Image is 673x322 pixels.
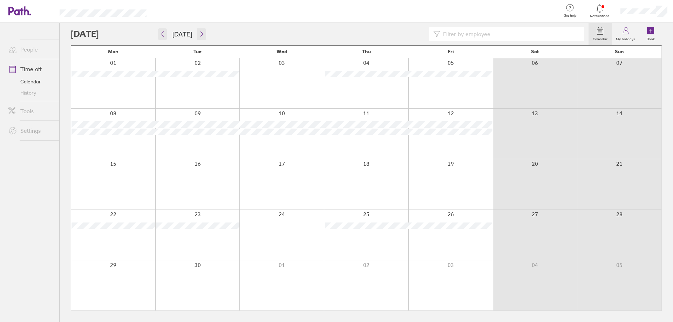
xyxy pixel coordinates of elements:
a: Book [639,23,662,45]
label: Book [643,35,659,41]
label: My holidays [612,35,639,41]
span: Wed [277,49,287,54]
a: People [3,42,59,56]
a: Tools [3,104,59,118]
span: Fri [448,49,454,54]
a: Calendar [589,23,612,45]
span: Sat [531,49,539,54]
span: Mon [108,49,118,54]
a: Notifications [589,4,611,18]
a: My holidays [612,23,639,45]
span: Thu [362,49,371,54]
a: Calendar [3,76,59,87]
a: History [3,87,59,98]
a: Time off [3,62,59,76]
a: Settings [3,124,59,138]
span: Get help [559,14,582,18]
span: Tue [193,49,202,54]
span: Sun [615,49,624,54]
span: Notifications [589,14,611,18]
button: [DATE] [167,28,198,40]
input: Filter by employee [440,27,580,41]
label: Calendar [589,35,612,41]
